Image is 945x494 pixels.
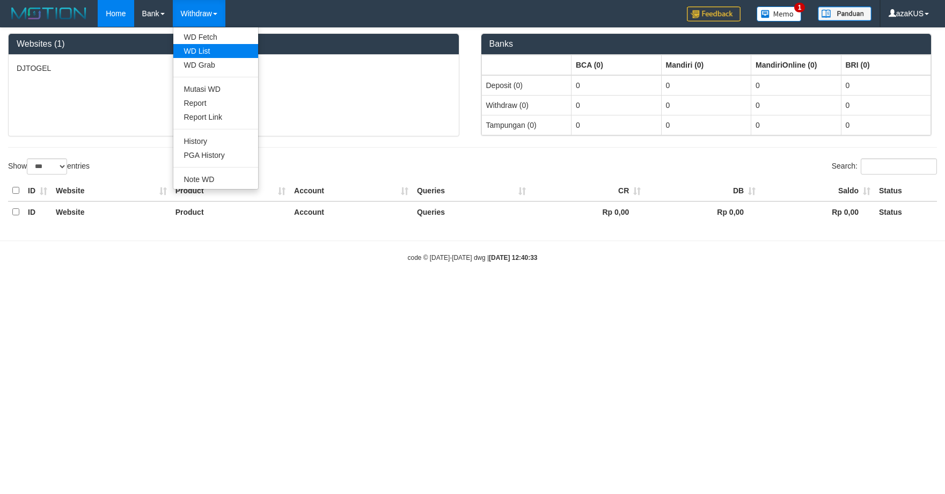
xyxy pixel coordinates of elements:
th: Group: activate to sort column ascending [572,55,662,75]
a: Mutasi WD [173,82,258,96]
img: MOTION_logo.png [8,5,90,21]
a: WD Fetch [173,30,258,44]
span: 1 [794,3,805,12]
small: code © [DATE]-[DATE] dwg | [408,254,538,261]
td: Tampungan (0) [481,115,572,135]
th: ID [24,180,52,201]
select: Showentries [27,158,67,175]
th: Account [290,201,413,222]
th: CR [530,180,645,201]
td: 0 [661,75,751,96]
td: 0 [751,115,841,135]
th: Queries [413,180,531,201]
th: Status [875,201,937,222]
td: 0 [751,75,841,96]
th: Product [171,201,290,222]
th: Status [875,180,937,201]
a: WD Grab [173,58,258,72]
th: Group: activate to sort column ascending [481,55,572,75]
th: Queries [413,201,531,222]
td: 0 [572,95,662,115]
img: panduan.png [818,6,871,21]
td: Withdraw (0) [481,95,572,115]
h3: Websites (1) [17,39,451,49]
th: Group: activate to sort column ascending [661,55,751,75]
th: Group: activate to sort column ascending [841,55,931,75]
strong: [DATE] 12:40:33 [489,254,537,261]
img: Button%20Memo.svg [757,6,802,21]
p: DJTOGEL [17,63,451,74]
img: Feedback.jpg [687,6,741,21]
th: Group: activate to sort column ascending [751,55,841,75]
th: Account [290,180,413,201]
a: Note WD [173,172,258,186]
th: Rp 0,00 [645,201,760,222]
a: Report [173,96,258,110]
td: Deposit (0) [481,75,572,96]
td: 0 [661,115,751,135]
th: Product [171,180,290,201]
th: Rp 0,00 [760,201,875,222]
td: 0 [661,95,751,115]
th: DB [645,180,760,201]
th: Website [52,180,171,201]
a: PGA History [173,148,258,162]
td: 0 [841,95,931,115]
td: 0 [572,115,662,135]
td: 0 [572,75,662,96]
th: Website [52,201,171,222]
a: Report Link [173,110,258,124]
td: 0 [841,75,931,96]
label: Show entries [8,158,90,175]
th: Saldo [760,180,875,201]
a: WD List [173,44,258,58]
td: 0 [751,95,841,115]
a: History [173,134,258,148]
h3: Banks [489,39,924,49]
input: Search: [861,158,937,175]
td: 0 [841,115,931,135]
th: ID [24,201,52,222]
th: Rp 0,00 [530,201,645,222]
label: Search: [832,158,937,175]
